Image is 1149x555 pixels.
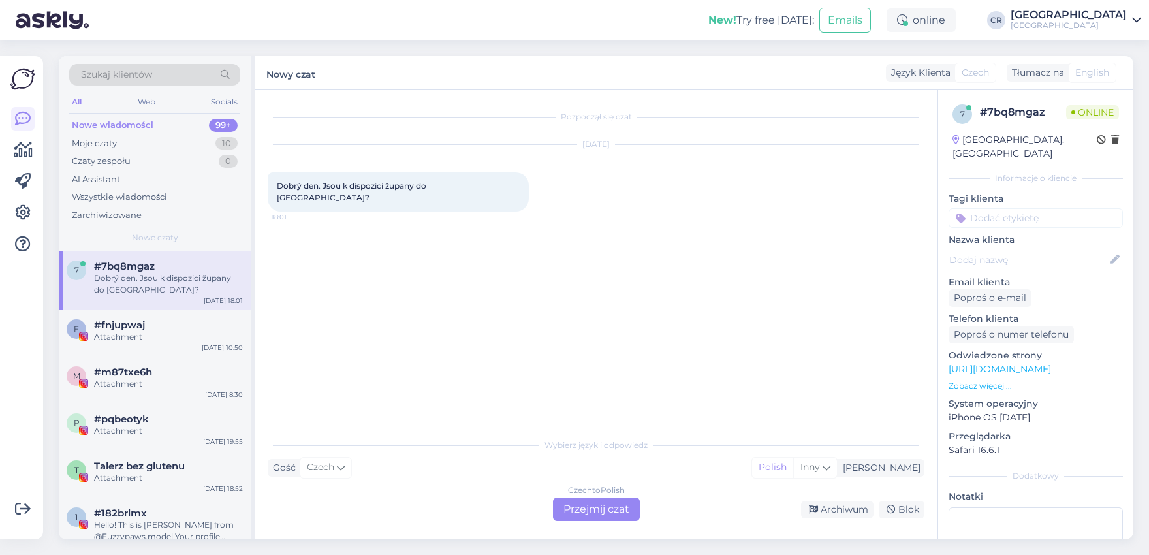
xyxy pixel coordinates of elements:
[202,343,243,353] div: [DATE] 10:50
[94,272,243,296] div: Dobrý den. Jsou k dispozici župany do [GEOGRAPHIC_DATA]?
[1066,105,1119,119] span: Online
[949,276,1123,289] p: Email klienta
[952,133,1097,161] div: [GEOGRAPHIC_DATA], [GEOGRAPHIC_DATA]
[949,233,1123,247] p: Nazwa klienta
[949,192,1123,206] p: Tagi klienta
[94,507,147,519] span: #182brlmx
[69,93,84,110] div: All
[962,66,989,80] span: Czech
[752,458,793,477] div: Polish
[949,380,1123,392] p: Zobacz więcej ...
[75,512,78,522] span: 1
[10,67,35,91] img: Askly Logo
[74,324,79,334] span: f
[949,363,1051,375] a: [URL][DOMAIN_NAME]
[960,109,965,119] span: 7
[208,93,240,110] div: Socials
[268,439,924,451] div: Wybierz język i odpowiedz
[568,484,625,496] div: Czech to Polish
[94,261,155,272] span: #7bq8mgaz
[800,461,820,473] span: Inny
[204,296,243,306] div: [DATE] 18:01
[94,319,145,331] span: #fnjupwaj
[272,212,321,222] span: 18:01
[949,326,1074,343] div: Poproś o numer telefonu
[1011,20,1127,31] div: [GEOGRAPHIC_DATA]
[949,430,1123,443] p: Przeglądarka
[819,8,871,33] button: Emails
[949,253,1108,267] input: Dodaj nazwę
[266,64,315,82] label: Nowy czat
[1007,66,1064,80] div: Tłumacz na
[1011,10,1141,31] a: [GEOGRAPHIC_DATA][GEOGRAPHIC_DATA]
[72,191,167,204] div: Wszystkie wiadomości
[838,461,921,475] div: [PERSON_NAME]
[949,397,1123,411] p: System operacyjny
[73,371,80,381] span: m
[81,68,152,82] span: Szukaj klientów
[1075,66,1109,80] span: English
[949,490,1123,503] p: Notatki
[553,498,640,521] div: Przejmij czat
[209,119,238,132] div: 99+
[132,232,178,244] span: Nowe czaty
[1011,10,1127,20] div: [GEOGRAPHIC_DATA]
[708,14,736,26] b: New!
[268,138,924,150] div: [DATE]
[268,111,924,123] div: Rozpoczął się czat
[949,312,1123,326] p: Telefon klienta
[205,390,243,400] div: [DATE] 8:30
[268,461,296,475] div: Gość
[72,137,117,150] div: Moje czaty
[949,411,1123,424] p: iPhone OS [DATE]
[72,209,142,222] div: Zarchiwizowane
[203,484,243,494] div: [DATE] 18:52
[94,460,185,472] span: Talerz bez glutenu
[94,425,243,437] div: Attachment
[135,93,158,110] div: Web
[949,208,1123,228] input: Dodać etykietę
[801,501,874,518] div: Archiwum
[980,104,1066,120] div: # 7bq8mgaz
[215,137,238,150] div: 10
[307,460,334,475] span: Czech
[94,519,243,543] div: Hello! This is [PERSON_NAME] from @Fuzzypaws.model Your profile caught our eye We are a world Fam...
[94,413,149,425] span: #pqbeotyk
[74,465,79,475] span: T
[72,155,131,168] div: Czaty zespołu
[949,172,1123,184] div: Informacje o kliencie
[94,378,243,390] div: Attachment
[94,366,152,378] span: #m87txe6h
[949,443,1123,457] p: Safari 16.6.1
[987,11,1005,29] div: CR
[72,173,120,186] div: AI Assistant
[94,331,243,343] div: Attachment
[879,501,924,518] div: Blok
[72,119,153,132] div: Nowe wiadomości
[203,437,243,447] div: [DATE] 19:55
[277,181,428,202] span: Dobrý den. Jsou k dispozici župany do [GEOGRAPHIC_DATA]?
[949,349,1123,362] p: Odwiedzone strony
[887,8,956,32] div: online
[94,472,243,484] div: Attachment
[74,265,79,275] span: 7
[949,470,1123,482] div: Dodatkowy
[74,418,80,428] span: p
[949,289,1031,307] div: Poproś o e-mail
[886,66,951,80] div: Język Klienta
[708,12,814,28] div: Try free [DATE]:
[219,155,238,168] div: 0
